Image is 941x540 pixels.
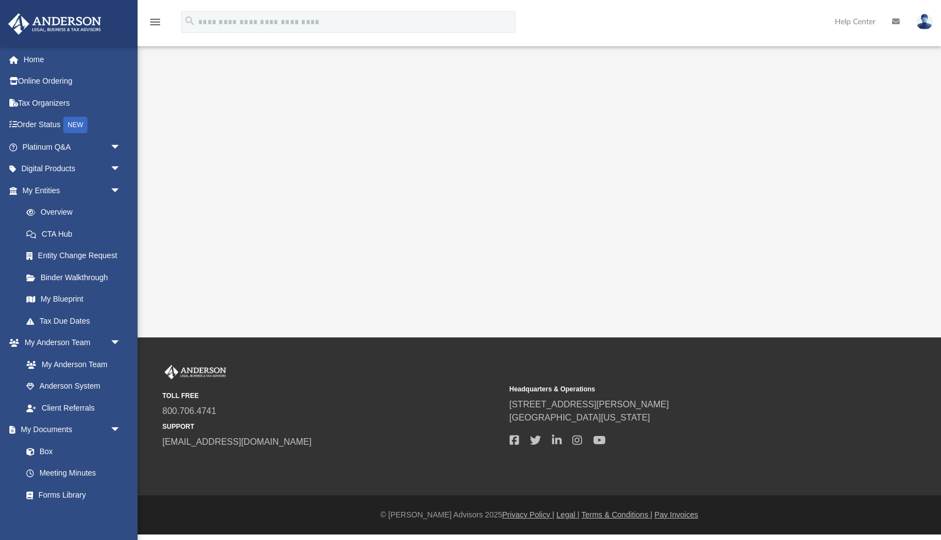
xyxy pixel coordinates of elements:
[15,375,132,397] a: Anderson System
[8,158,138,180] a: Digital Productsarrow_drop_down
[15,201,138,223] a: Overview
[162,437,311,446] a: [EMAIL_ADDRESS][DOMAIN_NAME]
[110,332,132,354] span: arrow_drop_down
[8,114,138,137] a: Order StatusNEW
[582,510,653,519] a: Terms & Conditions |
[15,223,138,245] a: CTA Hub
[149,15,162,29] i: menu
[654,510,698,519] a: Pay Invoices
[110,158,132,181] span: arrow_drop_down
[8,179,138,201] a: My Entitiesarrow_drop_down
[15,353,127,375] a: My Anderson Team
[8,332,132,354] a: My Anderson Teamarrow_drop_down
[15,462,132,484] a: Meeting Minutes
[15,397,132,419] a: Client Referrals
[15,440,127,462] a: Box
[8,70,138,92] a: Online Ordering
[63,117,87,133] div: NEW
[510,384,849,394] small: Headquarters & Operations
[138,509,941,521] div: © [PERSON_NAME] Advisors 2025
[15,288,132,310] a: My Blueprint
[162,391,502,401] small: TOLL FREE
[8,419,132,441] a: My Documentsarrow_drop_down
[110,136,132,159] span: arrow_drop_down
[502,510,555,519] a: Privacy Policy |
[510,413,650,422] a: [GEOGRAPHIC_DATA][US_STATE]
[162,422,502,432] small: SUPPORT
[15,245,138,267] a: Entity Change Request
[162,365,228,379] img: Anderson Advisors Platinum Portal
[15,310,138,332] a: Tax Due Dates
[110,419,132,441] span: arrow_drop_down
[110,179,132,202] span: arrow_drop_down
[162,406,216,416] a: 800.706.4741
[556,510,579,519] a: Legal |
[510,400,669,409] a: [STREET_ADDRESS][PERSON_NAME]
[15,484,127,506] a: Forms Library
[8,92,138,114] a: Tax Organizers
[916,14,933,30] img: User Pic
[184,15,196,27] i: search
[15,266,138,288] a: Binder Walkthrough
[8,136,138,158] a: Platinum Q&Aarrow_drop_down
[8,48,138,70] a: Home
[149,21,162,29] a: menu
[5,13,105,35] img: Anderson Advisors Platinum Portal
